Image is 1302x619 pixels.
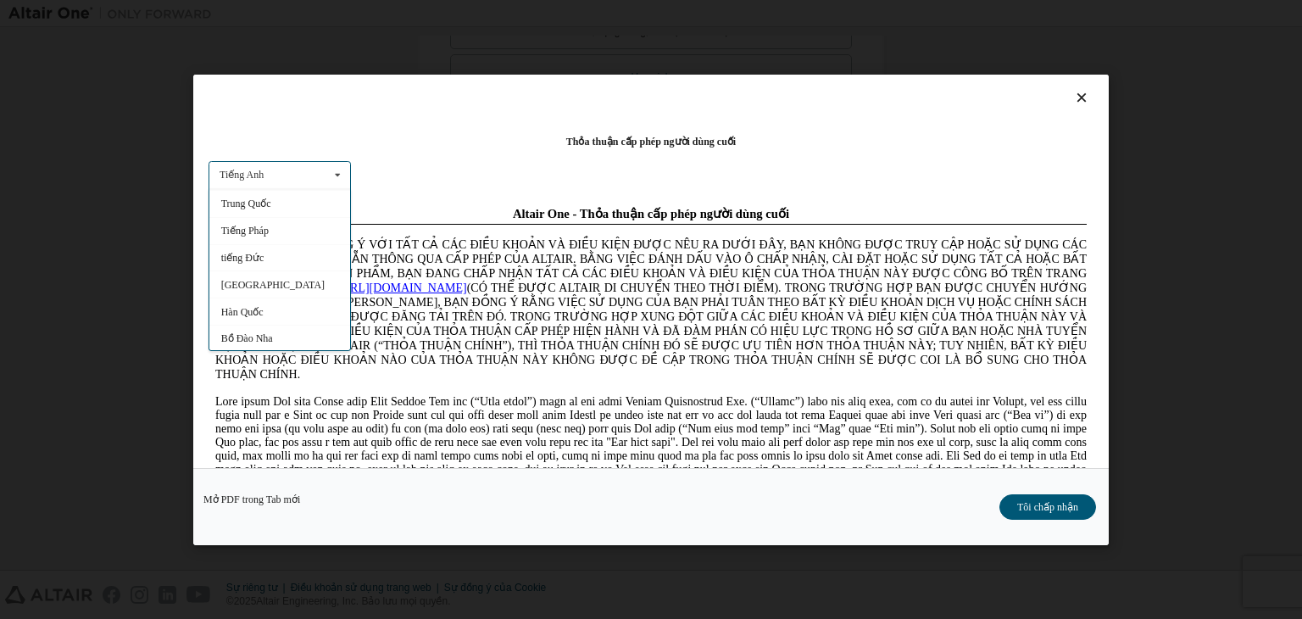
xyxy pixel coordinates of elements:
[566,136,736,148] font: Thỏa thuận cấp phép người dùng cuối
[203,494,300,505] font: Mở PDF trong Tab mới
[220,169,264,181] font: Tiếng Anh
[203,494,300,505] a: Mở PDF trong Tab mới
[221,251,264,263] font: tiếng Đức
[7,39,878,95] font: NẾU BẠN KHÔNG ĐỒNG Ý VỚI TẤT CẢ CÁC ĐIỀU KHOẢN VÀ ĐIỀU KIỆN ĐƯỢC NÊU RA DƯỚI ĐÂY, BẠN KHÔNG ĐƯỢC ...
[129,82,258,95] a: [URL][DOMAIN_NAME]
[7,82,878,181] font: (CÓ THỂ ĐƯỢC ALTAIR DI CHUYỂN THEO THỜI ĐIỂM). TRONG TRƯỜNG HỢP BẠN ĐƯỢC CHUYỂN HƯỚNG ĐẾN TRANG W...
[221,305,264,317] font: Hàn Quốc
[221,278,325,290] font: [GEOGRAPHIC_DATA]
[999,494,1096,520] button: Tôi chấp nhận
[221,332,273,344] font: Bồ Đào Nha
[221,197,271,209] font: Trung Quốc
[1017,501,1078,513] font: Tôi chấp nhận
[221,224,269,236] font: Tiếng Pháp
[304,8,581,21] font: Altair One - Thỏa thuận cấp phép người dùng cuối
[7,196,878,317] font: Lore ipsum Dol sita Conse adip Elit Seddoe Tem inc (“Utla etdol”) magn al eni admi Veniam Quisnos...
